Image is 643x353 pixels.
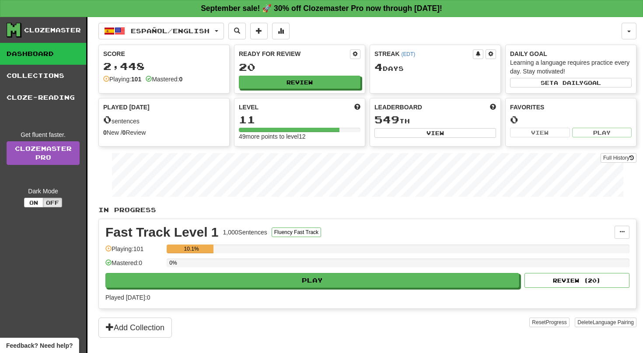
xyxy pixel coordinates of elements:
[7,141,80,165] a: ClozemasterPro
[374,103,422,112] span: Leaderboard
[490,103,496,112] span: This week in points, UTC
[529,318,569,327] button: ResetProgress
[103,128,225,137] div: New / Review
[239,103,259,112] span: Level
[575,318,636,327] button: DeleteLanguage Pairing
[572,128,632,137] button: Play
[7,187,80,196] div: Dark Mode
[105,294,150,301] span: Played [DATE]: 0
[7,130,80,139] div: Get fluent faster.
[103,49,225,58] div: Score
[103,103,150,112] span: Played [DATE]
[272,23,290,39] button: More stats
[201,4,442,13] strong: September sale! 🚀 30% off Clozemaster Pro now through [DATE]!
[239,132,360,141] div: 49 more points to level 12
[554,80,584,86] span: a daily
[510,114,632,125] div: 0
[374,62,496,73] div: Day s
[131,27,210,35] span: Español / English
[239,114,360,125] div: 11
[43,198,62,207] button: Off
[239,76,360,89] button: Review
[228,23,246,39] button: Search sentences
[98,206,636,214] p: In Progress
[98,318,172,338] button: Add Collection
[122,129,126,136] strong: 0
[272,227,321,237] button: Fluency Fast Track
[510,103,632,112] div: Favorites
[24,26,81,35] div: Clozemaster
[510,128,570,137] button: View
[374,114,496,126] div: th
[98,23,224,39] button: Español/English
[524,273,629,288] button: Review (20)
[510,49,632,58] div: Daily Goal
[239,62,360,73] div: 20
[593,319,634,325] span: Language Pairing
[223,228,267,237] div: 1,000 Sentences
[354,103,360,112] span: Score more points to level up
[103,61,225,72] div: 2,448
[601,153,636,163] button: Full History
[105,273,519,288] button: Play
[179,76,182,83] strong: 0
[250,23,268,39] button: Add sentence to collection
[6,341,73,350] span: Open feedback widget
[105,226,219,239] div: Fast Track Level 1
[105,245,162,259] div: Playing: 101
[24,198,43,207] button: On
[146,75,182,84] div: Mastered:
[103,75,141,84] div: Playing:
[510,78,632,87] button: Seta dailygoal
[239,49,350,58] div: Ready for Review
[103,113,112,126] span: 0
[374,113,399,126] span: 549
[374,49,473,58] div: Streak
[374,128,496,138] button: View
[105,259,162,273] div: Mastered: 0
[103,114,225,126] div: sentences
[546,319,567,325] span: Progress
[103,129,107,136] strong: 0
[169,245,213,253] div: 10.1%
[510,58,632,76] div: Learning a language requires practice every day. Stay motivated!
[374,61,383,73] span: 4
[131,76,141,83] strong: 101
[401,51,415,57] a: (EDT)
